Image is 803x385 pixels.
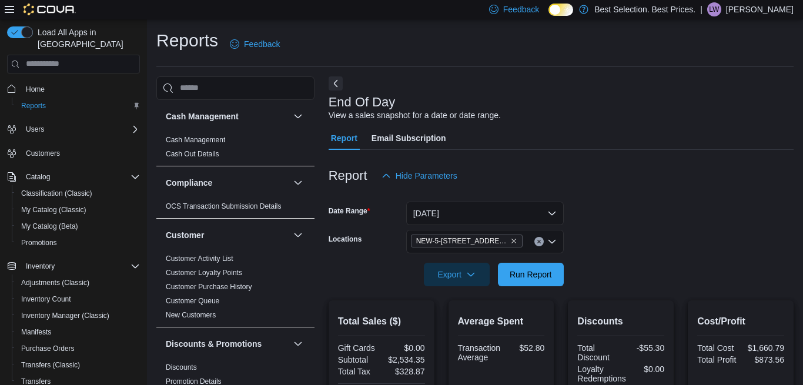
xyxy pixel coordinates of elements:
[372,126,446,150] span: Email Subscription
[16,342,140,356] span: Purchase Orders
[21,122,140,136] span: Users
[166,282,252,292] span: Customer Purchase History
[21,170,55,184] button: Catalog
[21,82,49,96] a: Home
[16,219,140,233] span: My Catalog (Beta)
[244,38,280,50] span: Feedback
[166,296,219,306] span: Customer Queue
[594,2,695,16] p: Best Selection. Best Prices.
[329,109,501,122] div: View a sales snapshot for a date or date range.
[384,343,425,353] div: $0.00
[396,170,457,182] span: Hide Parameters
[577,343,618,362] div: Total Discount
[12,218,145,235] button: My Catalog (Beta)
[21,101,46,111] span: Reports
[329,95,396,109] h3: End Of Day
[21,146,65,160] a: Customers
[510,237,517,245] button: Remove NEW-5-1000 Northwest Blvd-Creston from selection in this group
[291,228,305,242] button: Customer
[12,185,145,202] button: Classification (Classic)
[166,254,233,263] span: Customer Activity List
[156,252,314,327] div: Customer
[21,259,140,273] span: Inventory
[16,99,51,113] a: Reports
[16,358,140,372] span: Transfers (Classic)
[458,314,545,329] h2: Average Spent
[21,205,86,215] span: My Catalog (Classic)
[156,133,314,166] div: Cash Management
[33,26,140,50] span: Load All Apps in [GEOGRAPHIC_DATA]
[726,2,794,16] p: [PERSON_NAME]
[21,344,75,353] span: Purchase Orders
[577,314,664,329] h2: Discounts
[26,172,50,182] span: Catalog
[2,81,145,98] button: Home
[424,263,490,286] button: Export
[21,189,92,198] span: Classification (Classic)
[166,268,242,277] span: Customer Loyalty Points
[166,111,239,122] h3: Cash Management
[406,202,564,225] button: [DATE]
[338,343,379,353] div: Gift Cards
[12,340,145,357] button: Purchase Orders
[166,149,219,159] span: Cash Out Details
[623,343,664,353] div: -$55.30
[411,235,523,247] span: NEW-5-1000 Northwest Blvd-Creston
[166,135,225,145] span: Cash Management
[2,145,145,162] button: Customers
[498,263,564,286] button: Run Report
[166,363,197,372] span: Discounts
[26,262,55,271] span: Inventory
[166,297,219,305] a: Customer Queue
[166,177,212,189] h3: Compliance
[16,203,91,217] a: My Catalog (Classic)
[21,278,89,287] span: Adjustments (Classic)
[291,337,305,351] button: Discounts & Promotions
[338,367,379,376] div: Total Tax
[225,32,285,56] a: Feedback
[2,121,145,138] button: Users
[12,291,145,307] button: Inventory Count
[12,98,145,114] button: Reports
[166,202,282,211] span: OCS Transaction Submission Details
[2,169,145,185] button: Catalog
[697,343,738,353] div: Total Cost
[166,310,216,320] span: New Customers
[338,355,379,364] div: Subtotal
[697,314,784,329] h2: Cost/Profit
[503,4,539,15] span: Feedback
[16,309,114,323] a: Inventory Manager (Classic)
[338,314,425,329] h2: Total Sales ($)
[24,4,76,15] img: Cova
[416,235,508,247] span: NEW-5-[STREET_ADDRESS]
[384,367,425,376] div: $328.87
[329,169,367,183] h3: Report
[697,355,738,364] div: Total Profit
[166,136,225,144] a: Cash Management
[329,76,343,91] button: Next
[16,236,62,250] a: Promotions
[16,236,140,250] span: Promotions
[156,29,218,52] h1: Reports
[21,238,57,247] span: Promotions
[166,202,282,210] a: OCS Transaction Submission Details
[329,235,362,244] label: Locations
[156,199,314,218] div: Compliance
[166,229,204,241] h3: Customer
[16,186,97,200] a: Classification (Classic)
[547,237,557,246] button: Open list of options
[21,294,71,304] span: Inventory Count
[16,325,56,339] a: Manifests
[166,177,289,189] button: Compliance
[16,309,140,323] span: Inventory Manager (Classic)
[431,263,483,286] span: Export
[16,342,79,356] a: Purchase Orders
[166,283,252,291] a: Customer Purchase History
[534,237,544,246] button: Clear input
[12,274,145,291] button: Adjustments (Classic)
[166,269,242,277] a: Customer Loyalty Points
[21,360,80,370] span: Transfers (Classic)
[12,357,145,373] button: Transfers (Classic)
[21,311,109,320] span: Inventory Manager (Classic)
